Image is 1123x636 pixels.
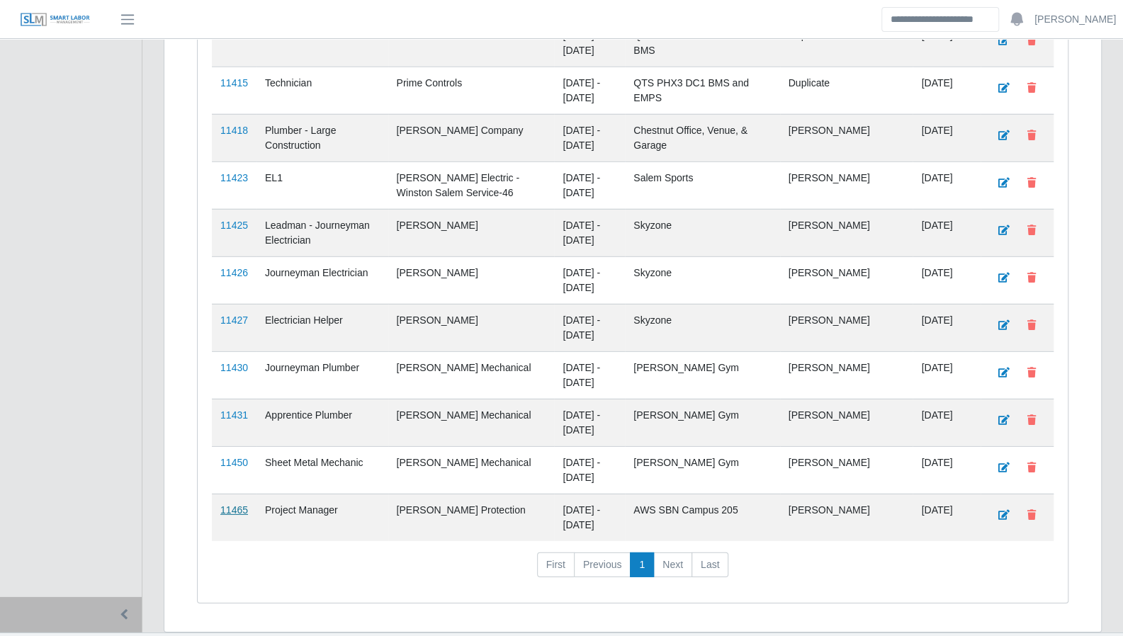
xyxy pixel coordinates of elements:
a: 11414 [220,30,248,41]
td: [DATE] [913,351,981,399]
td: [PERSON_NAME] [780,304,913,351]
td: Apprentice Plumber [256,399,388,446]
td: [DATE] - [DATE] [554,256,625,304]
td: [DATE] - [DATE] [554,19,625,67]
a: [PERSON_NAME] [1034,12,1116,27]
td: Skyzone [625,209,779,256]
td: [PERSON_NAME] Gym [625,351,779,399]
td: [DATE] - [DATE] [554,114,625,161]
td: [PERSON_NAME] Mechanical [388,446,555,494]
td: [DATE] [913,114,981,161]
td: EL1 [256,161,388,209]
td: [PERSON_NAME] [780,256,913,304]
td: [PERSON_NAME] [388,209,555,256]
a: 11430 [220,362,248,373]
td: [PERSON_NAME] Gym [625,399,779,446]
td: [PERSON_NAME] [780,494,913,541]
td: [DATE] [913,304,981,351]
a: 11431 [220,409,248,421]
td: [DATE] [913,209,981,256]
td: Duplicate [780,19,913,67]
td: [PERSON_NAME] [780,351,913,399]
td: [DATE] [913,256,981,304]
td: [PERSON_NAME] [780,161,913,209]
td: Technician [256,67,388,114]
td: [DATE] - [DATE] [554,351,625,399]
a: 11415 [220,77,248,89]
td: [PERSON_NAME] Protection [388,494,555,541]
td: [DATE] - [DATE] [554,446,625,494]
nav: pagination [212,552,1054,589]
td: [DATE] - [DATE] [554,161,625,209]
a: 11423 [220,172,248,183]
td: AWS SBN Campus 205 [625,494,779,541]
td: [DATE] - [DATE] [554,494,625,541]
td: Chestnut Office, Venue, & Garage [625,114,779,161]
td: Skyzone [625,256,779,304]
td: [DATE] [913,19,981,67]
td: [DATE] [913,399,981,446]
td: [PERSON_NAME] [388,256,555,304]
td: [DATE] - [DATE] [554,399,625,446]
td: [DATE] [913,446,981,494]
a: 1 [630,552,654,578]
img: SLM Logo [20,12,91,28]
a: 11418 [220,125,248,136]
a: 11427 [220,314,248,326]
td: [DATE] [913,161,981,209]
td: [PERSON_NAME] Electric - Winston Salem Service-46 [388,161,555,209]
td: QTS PHX3 DC1 BMS and EMPS [625,67,779,114]
td: QTS PHX3 DC2 EPMS and BMS [625,19,779,67]
td: [DATE] [913,67,981,114]
input: Search [881,7,999,32]
td: Technician [256,19,388,67]
td: [DATE] - [DATE] [554,209,625,256]
td: [PERSON_NAME] Gym [625,446,779,494]
td: Electrician Helper [256,304,388,351]
td: [DATE] - [DATE] [554,67,625,114]
a: 11425 [220,220,248,231]
td: [DATE] - [DATE] [554,304,625,351]
td: [PERSON_NAME] Mechanical [388,351,555,399]
td: [PERSON_NAME] [780,399,913,446]
td: Journeyman Electrician [256,256,388,304]
td: Salem Sports [625,161,779,209]
td: Journeyman Plumber [256,351,388,399]
td: Duplicate [780,67,913,114]
a: 11465 [220,504,248,516]
td: [PERSON_NAME] [780,114,913,161]
td: Sheet Metal Mechanic [256,446,388,494]
td: Project Manager [256,494,388,541]
td: [PERSON_NAME] Mechanical [388,399,555,446]
td: [PERSON_NAME] [780,209,913,256]
td: Plumber - Large Construction [256,114,388,161]
a: 11450 [220,457,248,468]
td: [DATE] [913,494,981,541]
td: [PERSON_NAME] [780,446,913,494]
td: [PERSON_NAME] [388,304,555,351]
td: [PERSON_NAME] Company [388,114,555,161]
td: Leadman - Journeyman Electrician [256,209,388,256]
td: Prime Controls [388,67,555,114]
td: Prime Controls [388,19,555,67]
a: 11426 [220,267,248,278]
td: Skyzone [625,304,779,351]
